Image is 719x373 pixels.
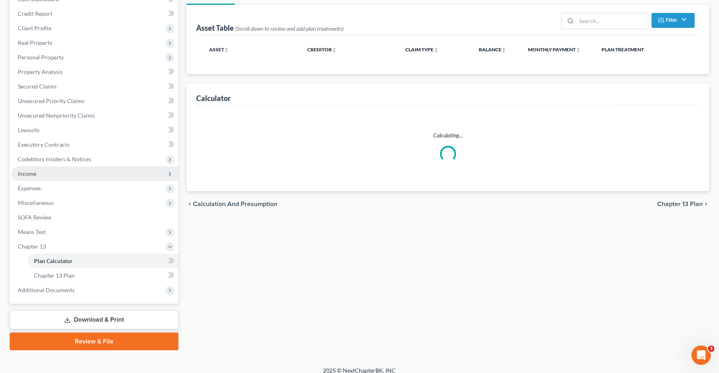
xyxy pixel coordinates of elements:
[18,97,84,104] span: Unsecured Priority Claims
[11,65,178,79] a: Property Analysis
[11,94,178,108] a: Unsecured Priority Claims
[11,137,178,152] a: Executory Contracts
[652,13,695,28] button: Filter
[27,268,178,283] a: Chapter 13 Plan
[501,48,506,53] i: unfold_more
[224,48,229,53] i: unfold_more
[405,46,438,53] a: Claim Typeunfold_more
[479,46,506,53] a: Balanceunfold_more
[18,287,75,293] span: Additional Documents
[235,25,344,32] span: (Scroll down to review and add plan treatments)
[11,79,178,94] a: Secured Claims
[34,257,73,264] span: Plan Calculator
[528,46,581,53] a: Monthly Paymentunfold_more
[18,25,51,32] span: Client Profile
[34,272,75,279] span: Chapter 13 Plan
[657,201,703,207] span: Chapter 13 Plan
[18,126,40,133] span: Lawsuits
[18,83,57,90] span: Secured Claims
[703,201,709,207] i: chevron_right
[18,199,54,206] span: Miscellaneous
[18,170,36,177] span: Income
[692,346,711,365] iframe: Intercom live chat
[307,46,337,53] a: Creditorunfold_more
[576,13,648,29] input: Search...
[595,42,693,58] th: Plan Treatment
[187,201,193,207] i: chevron_left
[193,201,277,207] span: Calculation and Presumption
[18,112,95,119] span: Unsecured Nonpriority Claims
[196,23,344,33] div: Asset Table
[11,210,178,225] a: SOFA Review
[196,93,231,103] div: Calculator
[187,201,277,207] button: chevron_left Calculation and Presumption
[18,10,52,17] span: Credit Report
[11,6,178,21] a: Credit Report
[18,156,91,162] span: Codebtors Insiders & Notices
[209,46,229,53] a: Assetunfold_more
[11,123,178,137] a: Lawsuits
[11,108,178,123] a: Unsecured Nonpriority Claims
[708,346,715,352] span: 3
[576,48,581,53] i: unfold_more
[18,243,46,250] span: Chapter 13
[18,228,46,235] span: Means Test
[18,141,69,148] span: Executory Contracts
[657,201,709,207] button: Chapter 13 Plan chevron_right
[18,39,52,46] span: Real Property
[332,48,337,53] i: unfold_more
[27,254,178,268] a: Plan Calculator
[18,185,41,192] span: Expenses
[434,48,438,53] i: unfold_more
[18,54,64,61] span: Personal Property
[203,131,693,139] p: Calculating...
[18,68,63,75] span: Property Analysis
[18,214,51,221] span: SOFA Review
[10,310,178,329] a: Download & Print
[10,333,178,350] a: Review & File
